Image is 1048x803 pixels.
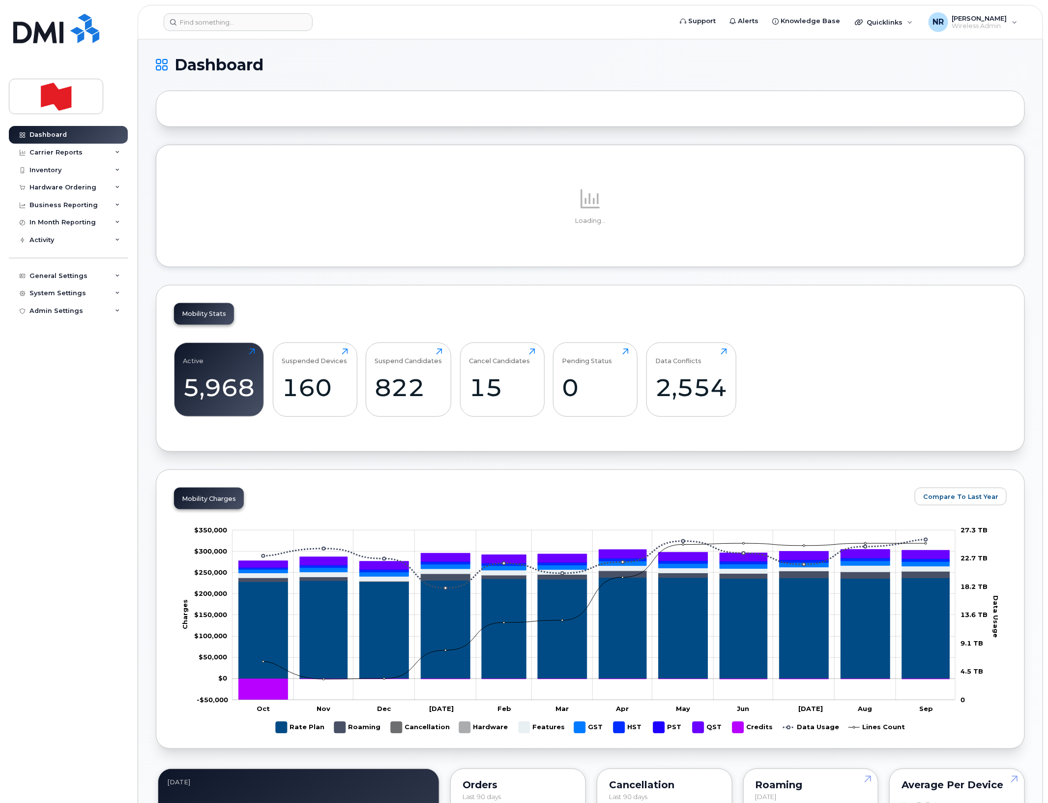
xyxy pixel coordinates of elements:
g: $0 [194,611,227,618]
div: 0 [562,373,629,402]
g: Cancellation [391,718,450,737]
tspan: 27.3 TB [961,526,988,534]
tspan: Jun [737,705,750,712]
tspan: May [676,705,690,712]
a: Pending Status0 [562,348,629,411]
tspan: [DATE] [430,705,454,712]
tspan: Data Usage [992,596,1000,638]
div: 5,968 [183,373,255,402]
a: Cancel Candidates15 [469,348,535,411]
g: $0 [194,632,227,640]
g: Rate Plan [276,718,324,737]
g: $0 [194,568,227,576]
tspan: Mar [556,705,569,712]
tspan: $0 [218,675,227,682]
div: Cancellation [609,781,720,789]
tspan: $150,000 [194,611,227,618]
span: Dashboard [175,58,263,72]
tspan: 18.2 TB [961,583,988,590]
div: 160 [282,373,348,402]
a: Suspend Candidates822 [375,348,442,411]
g: Credits [732,718,773,737]
div: Active [183,348,204,365]
div: Average per Device [902,781,1013,789]
g: Hardware [459,718,509,737]
tspan: $100,000 [194,632,227,640]
g: $0 [194,589,227,597]
div: Suspend Candidates [375,348,442,365]
div: Suspended Devices [282,348,347,365]
tspan: 13.6 TB [961,611,988,618]
tspan: 4.5 TB [961,667,983,675]
div: 822 [375,373,442,402]
p: Loading... [174,216,1007,225]
g: Features [519,718,565,737]
g: QST [693,718,723,737]
tspan: Dec [378,705,392,712]
g: Roaming [334,718,381,737]
g: Legend [276,718,905,737]
tspan: Sep [920,705,933,712]
g: $0 [194,547,227,555]
g: Lines Count [848,718,905,737]
div: Orders [463,781,574,789]
tspan: $350,000 [194,526,227,534]
div: 2,554 [655,373,727,402]
div: September 2025 [167,778,430,786]
tspan: -$50,000 [197,696,228,704]
g: Roaming [239,571,950,582]
tspan: $300,000 [194,547,227,555]
tspan: [DATE] [799,705,823,712]
tspan: 0 [961,696,965,704]
button: Compare To Last Year [915,488,1007,505]
span: Compare To Last Year [923,492,998,501]
a: Suspended Devices160 [282,348,348,411]
span: Last 90 days [463,793,501,801]
tspan: Nov [317,705,331,712]
g: Rate Plan [239,578,950,679]
tspan: Charges [181,599,189,629]
g: Features [239,565,950,581]
tspan: $50,000 [199,653,227,661]
a: Active5,968 [183,348,255,411]
g: HST [613,718,643,737]
span: Last 90 days [609,793,647,801]
g: $0 [194,526,227,534]
tspan: $250,000 [194,568,227,576]
div: Roaming [756,781,867,789]
tspan: 22.7 TB [961,554,988,562]
g: Data Usage [783,718,839,737]
tspan: Feb [497,705,511,712]
span: [DATE] [756,793,777,801]
a: Data Conflicts2,554 [655,348,727,411]
div: Pending Status [562,348,612,365]
div: 15 [469,373,535,402]
g: GST [574,718,604,737]
tspan: Aug [858,705,873,712]
tspan: Apr [616,705,629,712]
div: Data Conflicts [655,348,701,365]
tspan: 9.1 TB [961,639,983,647]
div: Cancel Candidates [469,348,530,365]
tspan: Oct [257,705,270,712]
g: $0 [199,653,227,661]
tspan: $200,000 [194,589,227,597]
g: PST [653,718,683,737]
g: $0 [197,696,228,704]
g: Credits [239,679,950,700]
